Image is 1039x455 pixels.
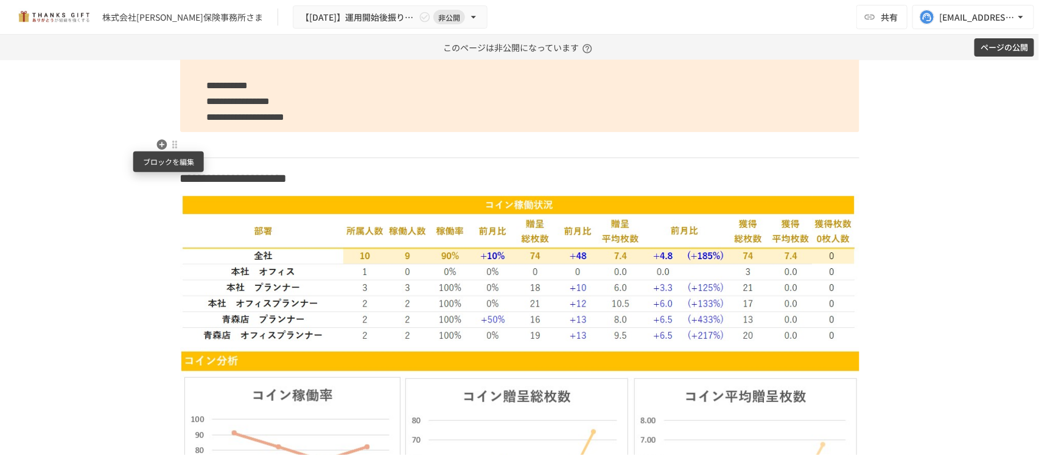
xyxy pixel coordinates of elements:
[293,5,488,29] button: 【[DATE]】運用開始後振り返りミーティング非公開
[301,10,416,25] span: 【[DATE]】運用開始後振り返りミーティング
[881,10,898,24] span: 共有
[180,194,859,341] img: BRcBvYGxQiO3k2WPPpTkjOP9HxynpPCfVrZAf1WKizK
[433,11,465,24] span: 非公開
[912,5,1034,29] button: [EMAIL_ADDRESS][DOMAIN_NAME]
[443,35,596,60] p: このページは非公開になっています
[974,38,1034,57] button: ページの公開
[856,5,908,29] button: 共有
[133,151,204,172] div: ブロックを編集
[102,11,263,24] div: 株式会社[PERSON_NAME]保険事務所さま
[15,7,93,27] img: mMP1OxWUAhQbsRWCurg7vIHe5HqDpP7qZo7fRoNLXQh
[939,10,1015,25] div: [EMAIL_ADDRESS][DOMAIN_NAME]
